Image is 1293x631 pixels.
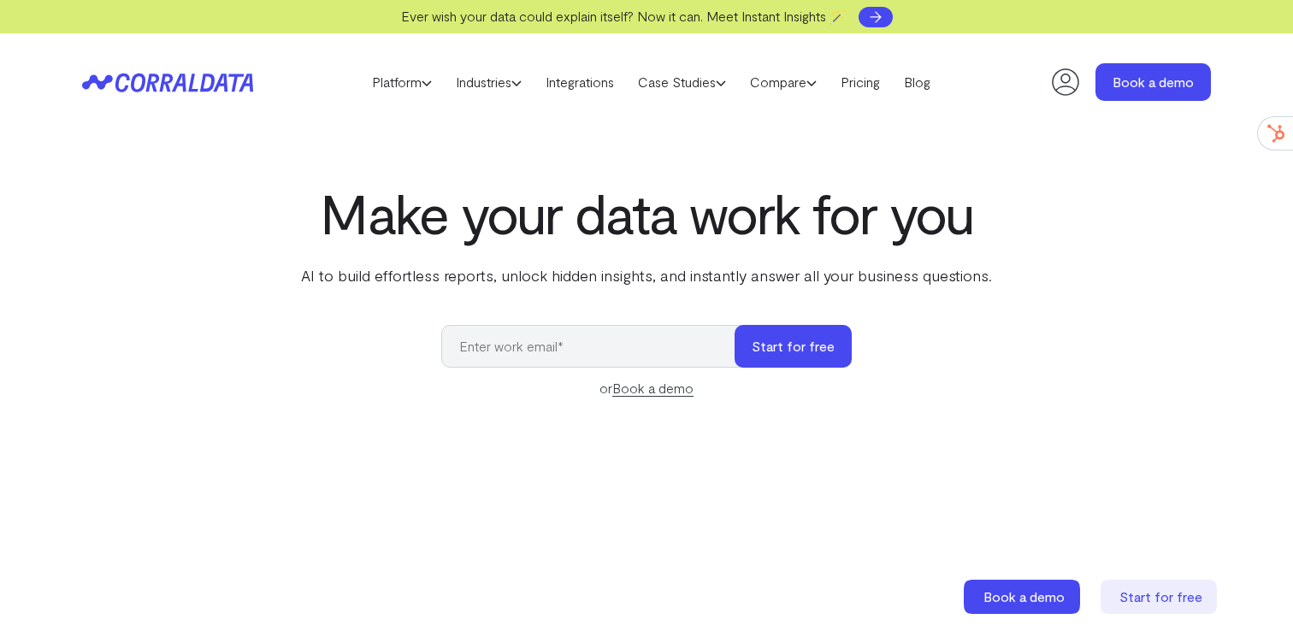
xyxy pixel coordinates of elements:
a: Compare [738,69,829,95]
a: Blog [892,69,942,95]
a: Pricing [829,69,892,95]
a: Start for free [1101,580,1220,614]
span: Start for free [1119,588,1202,604]
input: Enter work email* [441,325,752,368]
a: Platform [360,69,444,95]
p: AI to build effortless reports, unlock hidden insights, and instantly answer all your business qu... [298,264,995,286]
div: or [441,378,852,398]
a: Book a demo [612,380,694,397]
span: Ever wish your data could explain itself? Now it can. Meet Instant Insights 🪄 [401,8,847,24]
a: Book a demo [1095,63,1211,101]
span: Book a demo [983,588,1065,604]
a: Case Studies [626,69,738,95]
h1: Make your data work for you [298,182,995,244]
a: Industries [444,69,534,95]
a: Book a demo [964,580,1083,614]
a: Integrations [534,69,626,95]
button: Start for free [735,325,852,368]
